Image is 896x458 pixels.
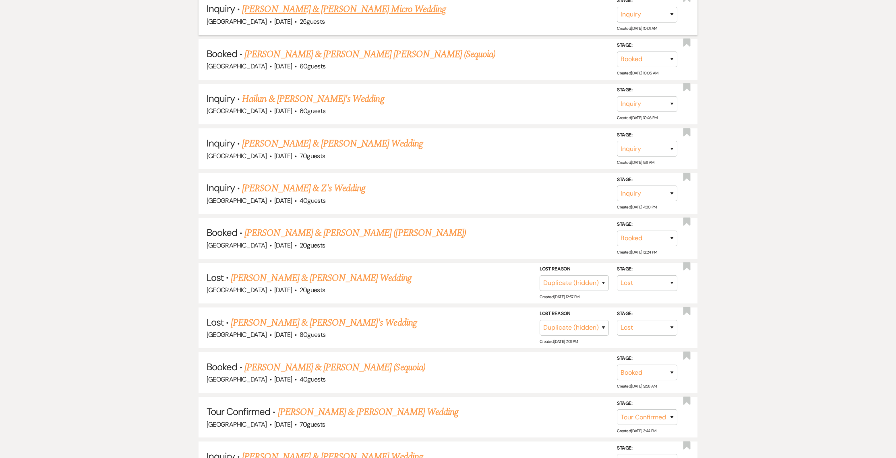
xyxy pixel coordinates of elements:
span: 80 guests [300,330,326,339]
span: [GEOGRAPHIC_DATA] [207,17,267,26]
a: [PERSON_NAME] & [PERSON_NAME] Wedding [242,136,422,151]
span: 40 guests [300,196,326,205]
span: [DATE] [274,196,292,205]
span: 70 guests [300,152,325,160]
span: [GEOGRAPHIC_DATA] [207,107,267,115]
label: Lost Reason [540,265,609,274]
label: Stage: [617,354,677,363]
span: [GEOGRAPHIC_DATA] [207,241,267,250]
span: Booked [207,47,237,60]
span: [DATE] [274,286,292,294]
span: [DATE] [274,17,292,26]
span: 60 guests [300,107,326,115]
span: [GEOGRAPHIC_DATA] [207,196,267,205]
span: [DATE] [274,107,292,115]
span: 20 guests [300,286,325,294]
span: [DATE] [274,330,292,339]
span: 25 guests [300,17,325,26]
a: [PERSON_NAME] & Z's Wedding [242,181,365,196]
span: [GEOGRAPHIC_DATA] [207,330,267,339]
span: Created: [DATE] 7:01 PM [540,339,577,344]
span: [DATE] [274,375,292,384]
span: [DATE] [274,420,292,429]
label: Stage: [617,175,677,184]
span: Lost [207,316,223,328]
a: [PERSON_NAME] & [PERSON_NAME] Micro Wedding [242,2,446,17]
span: [DATE] [274,62,292,70]
span: [DATE] [274,152,292,160]
a: [PERSON_NAME] & [PERSON_NAME] Wedding [278,405,458,419]
label: Stage: [617,220,677,229]
span: Created: [DATE] 10:01 AM [617,25,657,31]
label: Lost Reason [540,309,609,318]
span: [GEOGRAPHIC_DATA] [207,152,267,160]
span: Inquiry [207,182,235,194]
span: Created: [DATE] 4:30 PM [617,204,656,210]
span: 20 guests [300,241,325,250]
a: [PERSON_NAME] & [PERSON_NAME] ([PERSON_NAME]) [244,226,466,240]
span: 70 guests [300,420,325,429]
span: [GEOGRAPHIC_DATA] [207,375,267,384]
span: Tour Confirmed [207,405,271,418]
a: [PERSON_NAME] & [PERSON_NAME] Wedding [231,271,411,285]
a: [PERSON_NAME] & [PERSON_NAME] [PERSON_NAME] (Sequoia) [244,47,495,62]
span: Created: [DATE] 10:46 PM [617,115,657,120]
span: [DATE] [274,241,292,250]
span: [GEOGRAPHIC_DATA] [207,286,267,294]
label: Stage: [617,265,677,274]
span: Lost [207,271,223,284]
label: Stage: [617,309,677,318]
span: 40 guests [300,375,326,384]
span: 60 guests [300,62,326,70]
span: Created: [DATE] 9:56 AM [617,384,656,389]
span: Inquiry [207,137,235,149]
span: Created: [DATE] 9:11 AM [617,160,654,165]
a: [PERSON_NAME] & [PERSON_NAME] (Sequoia) [244,360,425,375]
a: [PERSON_NAME] & [PERSON_NAME]'s Wedding [231,316,417,330]
label: Stage: [617,399,677,408]
span: Booked [207,361,237,373]
span: Created: [DATE] 3:44 PM [617,428,656,433]
label: Stage: [617,41,677,50]
span: Created: [DATE] 10:05 AM [617,70,658,76]
label: Stage: [617,444,677,453]
span: Inquiry [207,92,235,105]
span: [GEOGRAPHIC_DATA] [207,420,267,429]
label: Stage: [617,86,677,95]
a: Hailun & [PERSON_NAME]'s Wedding [242,92,384,106]
span: Created: [DATE] 12:57 PM [540,294,579,299]
span: Created: [DATE] 12:24 PM [617,249,657,254]
span: [GEOGRAPHIC_DATA] [207,62,267,70]
span: Inquiry [207,2,235,15]
span: Booked [207,226,237,239]
label: Stage: [617,130,677,139]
